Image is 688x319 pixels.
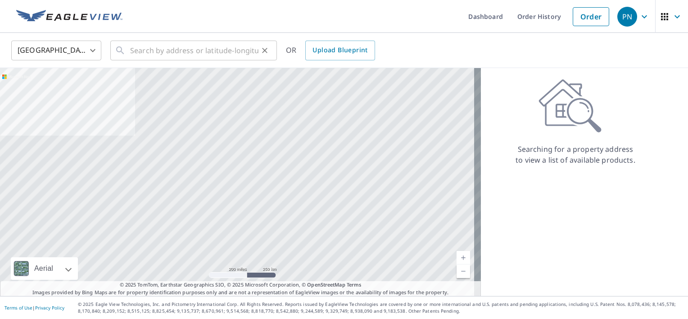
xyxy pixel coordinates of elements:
[457,251,470,264] a: Current Level 5, Zoom In
[617,7,637,27] div: PN
[5,305,32,311] a: Terms of Use
[573,7,609,26] a: Order
[120,281,362,289] span: © 2025 TomTom, Earthstar Geographics SIO, © 2025 Microsoft Corporation, ©
[130,38,258,63] input: Search by address or latitude-longitude
[307,281,345,288] a: OpenStreetMap
[457,264,470,278] a: Current Level 5, Zoom Out
[5,305,64,310] p: |
[347,281,362,288] a: Terms
[11,257,78,280] div: Aerial
[35,305,64,311] a: Privacy Policy
[312,45,367,56] span: Upload Blueprint
[286,41,375,60] div: OR
[32,257,56,280] div: Aerial
[515,144,636,165] p: Searching for a property address to view a list of available products.
[258,44,271,57] button: Clear
[11,38,101,63] div: [GEOGRAPHIC_DATA]
[305,41,375,60] a: Upload Blueprint
[16,10,122,23] img: EV Logo
[78,301,683,314] p: © 2025 Eagle View Technologies, Inc. and Pictometry International Corp. All Rights Reserved. Repo...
